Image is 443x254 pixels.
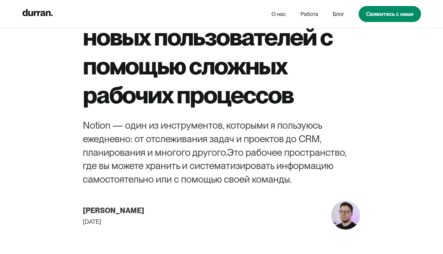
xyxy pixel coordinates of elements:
[83,206,144,215] ya-tr-span: [PERSON_NAME]
[300,8,318,20] a: Работа
[22,8,53,20] a: Главная
[83,119,322,158] ya-tr-span: Notion — один из инструментов, которыми я пользуюсь ежедневно: от отслеживания задач и проектов д...
[300,11,318,17] ya-tr-span: Работа
[366,11,413,17] ya-tr-span: Свяжитесь с нами
[333,8,344,20] a: Блог
[272,11,286,17] ya-tr-span: О нас
[272,8,286,20] a: О нас
[359,6,421,22] a: Свяжитесь с нами
[333,11,344,17] ya-tr-span: Блог
[83,146,346,185] ya-tr-span: Это рабочее пространство, где вы можете хранить и систематизировать информацию самостоятельно или...
[83,217,101,226] div: [DATE]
